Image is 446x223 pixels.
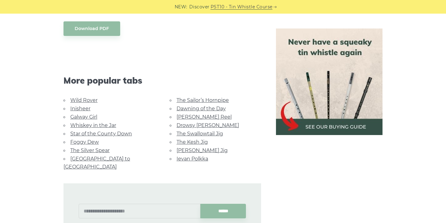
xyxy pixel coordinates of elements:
[63,156,130,170] a: [GEOGRAPHIC_DATA] to [GEOGRAPHIC_DATA]
[70,131,132,137] a: Star of the County Down
[177,106,226,111] a: Dawning of the Day
[211,3,273,11] a: PST10 - Tin Whistle Course
[177,122,239,128] a: Drowsy [PERSON_NAME]
[63,21,120,36] a: Download PDF
[175,3,187,11] span: NEW:
[70,106,90,111] a: Inisheer
[177,114,232,120] a: [PERSON_NAME] Reel
[70,147,110,153] a: The Silver Spear
[177,156,208,162] a: Ievan Polkka
[177,139,208,145] a: The Kesh Jig
[70,122,116,128] a: Whiskey in the Jar
[70,114,97,120] a: Galway Girl
[63,75,261,86] span: More popular tabs
[177,131,223,137] a: The Swallowtail Jig
[70,139,99,145] a: Foggy Dew
[70,97,98,103] a: Wild Rover
[177,97,229,103] a: The Sailor’s Hornpipe
[177,147,228,153] a: [PERSON_NAME] Jig
[276,28,383,135] img: tin whistle buying guide
[189,3,210,11] span: Discover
